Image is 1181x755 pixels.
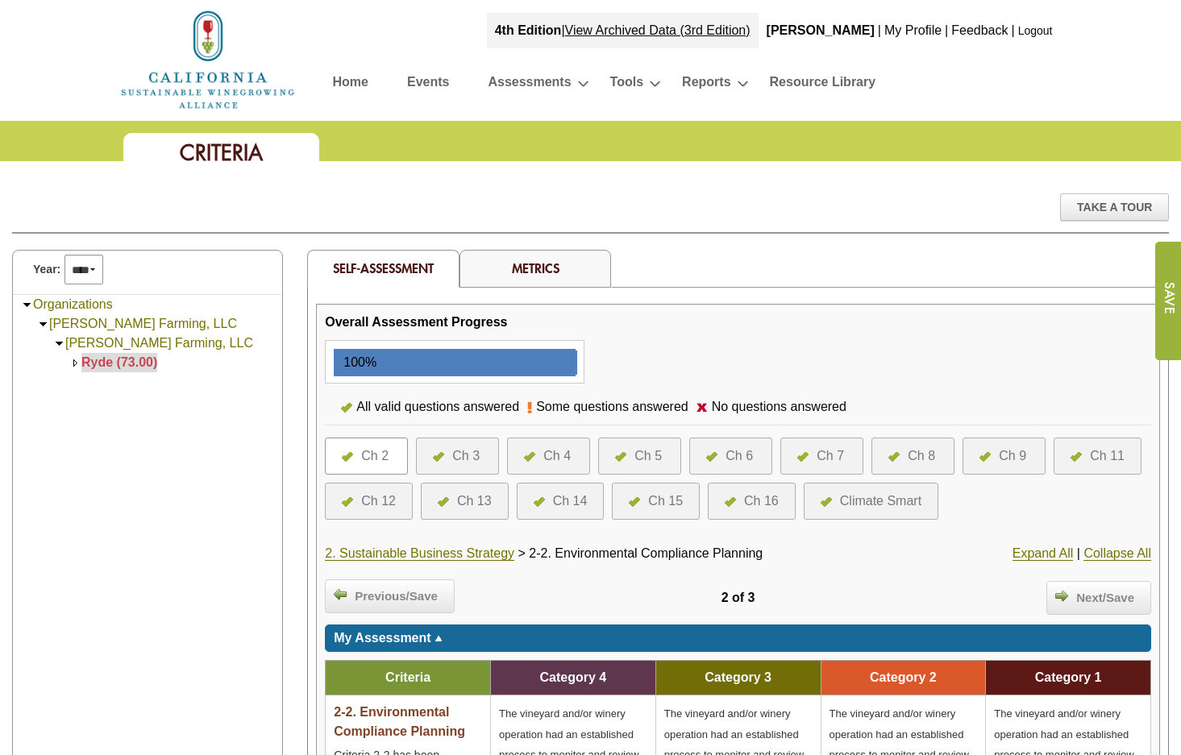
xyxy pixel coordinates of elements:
div: All valid questions answered [352,397,527,417]
a: Ch 6 [706,446,755,466]
a: Previous/Save [325,579,455,613]
span: Next/Save [1068,589,1142,608]
img: icon-all-questions-answered.png [629,497,640,507]
span: Year: [33,261,60,278]
td: Category 1 [986,661,1151,695]
img: icon-all-questions-answered.png [725,497,736,507]
a: Ch 12 [342,492,396,511]
img: icon-all-questions-answered.png [342,452,353,462]
a: Ch 9 [979,446,1029,466]
span: 2 of 3 [721,591,755,604]
img: icon-all-questions-answered.png [534,497,545,507]
div: | [876,13,883,48]
a: Ryde (73.00) [81,355,157,369]
img: logo_cswa2x.png [119,8,297,111]
a: Reports [682,71,730,99]
span: > [518,546,526,560]
td: Category 2 [821,661,986,695]
img: icon-all-questions-answered.png [341,403,352,413]
img: icon-all-questions-answered.png [888,452,900,462]
span: Self-Assessment [333,259,434,276]
div: Ch 14 [553,492,588,511]
div: Ch 3 [452,446,480,466]
a: Feedback [951,23,1008,37]
div: | [487,13,759,48]
div: Ch 11 [1090,446,1125,466]
div: Ch 8 [908,446,935,466]
img: icon-all-questions-answered.png [797,452,809,462]
a: Ch 14 [534,492,588,511]
div: Ch 7 [817,446,844,466]
span: Criteria [180,139,263,167]
a: Organizations [33,297,113,311]
td: Category 4 [491,661,656,695]
a: Metrics [512,259,559,276]
a: [PERSON_NAME] Farming, LLC [49,317,237,330]
div: Ch 6 [726,446,753,466]
img: icon-all-questions-answered.png [1071,452,1082,462]
img: icon-some-questions-answered.png [527,401,532,414]
a: Ch 4 [524,446,573,466]
a: Ch 8 [888,446,938,466]
a: Logout [1018,24,1053,37]
a: Events [407,71,449,99]
div: | [1010,13,1017,48]
div: Ch 4 [543,446,571,466]
img: icon-all-questions-answered.png [438,497,449,507]
a: Ch 11 [1071,446,1125,466]
div: Ch 2 [361,446,389,466]
a: 2. Sustainable Business Strategy [325,546,514,561]
div: Some questions answered [532,397,697,417]
img: sort_arrow_up.gif [435,636,443,641]
img: Collapse Organizations [21,299,33,311]
a: Home [333,71,368,99]
span: 2-2. Environmental Compliance Planning [529,546,763,560]
a: View Archived Data (3rd Edition) [565,23,751,37]
td: Category 3 [655,661,821,695]
img: Collapse Mike Stokes Farming, LLC [37,318,49,330]
div: No questions answered [708,397,855,417]
img: icon-all-questions-answered.png [821,497,832,507]
a: Ch 7 [797,446,846,466]
div: Ch 15 [648,492,683,511]
div: Ch 13 [457,492,492,511]
div: Ch 5 [634,446,662,466]
div: | [943,13,950,48]
img: icon-all-questions-answered.png [342,497,353,507]
a: Resource Library [770,71,876,99]
a: My Profile [884,23,942,37]
img: icon-no-questions-answered.png [697,403,708,412]
a: Ch 13 [438,492,492,511]
img: icon-all-questions-answered.png [433,452,444,462]
span: 2-2. Environmental Compliance Planning [334,705,465,738]
div: Click to toggle my assessment information [325,624,1151,652]
a: Assessments [488,71,571,99]
a: Ch 15 [629,492,683,511]
a: Ch 5 [615,446,664,466]
span: | [1077,546,1080,560]
a: Expand All [1013,546,1074,561]
span: Criteria [385,670,430,684]
div: Ch 12 [361,492,396,511]
a: Ch 16 [725,492,779,511]
div: Ch 16 [744,492,779,511]
img: icon-all-questions-answered.png [524,452,535,462]
span: My Assessment [334,631,430,645]
div: Overall Assessment Progress [325,313,507,332]
div: Ch 9 [999,446,1026,466]
strong: 4th Edition [495,23,562,37]
b: [PERSON_NAME] [767,23,875,37]
a: Collapse All [1083,546,1151,561]
img: arrow_right.png [1055,589,1068,602]
img: arrow_left.png [334,587,347,600]
a: Ch 3 [433,446,482,466]
img: Collapse Mike Stokes Farming, LLC [53,338,65,350]
input: Submit [1154,242,1181,360]
a: Home [119,52,297,65]
img: icon-all-questions-answered.png [706,452,717,462]
div: 100% [335,351,376,375]
a: Climate Smart [821,492,921,511]
a: Next/Save [1046,581,1151,615]
a: Tools [610,71,643,99]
